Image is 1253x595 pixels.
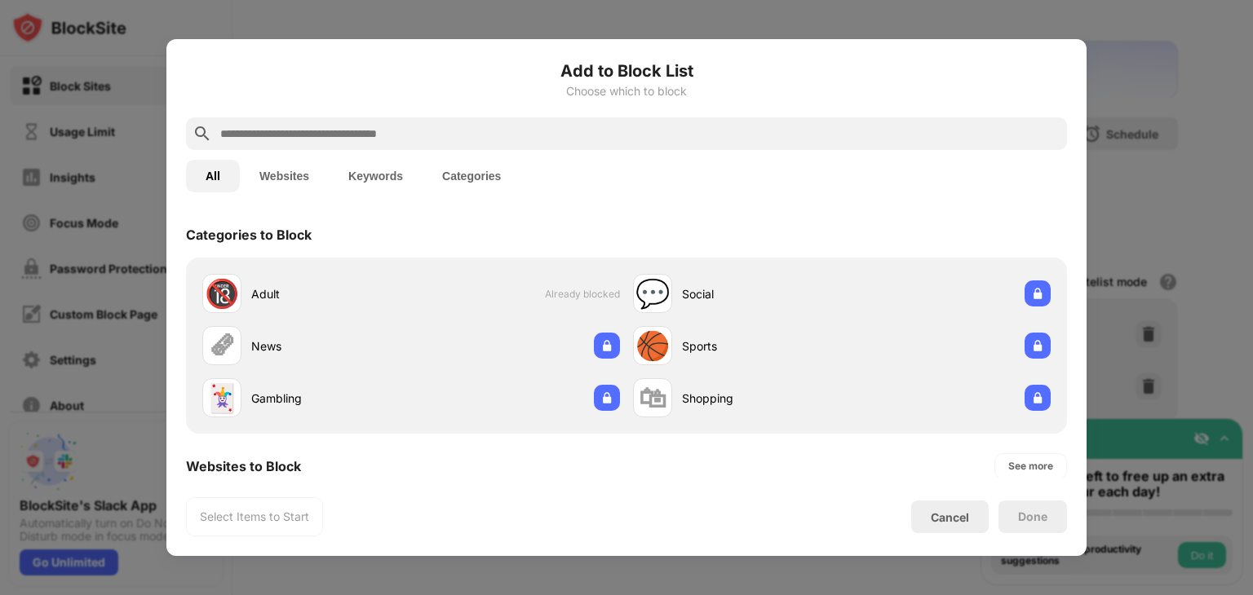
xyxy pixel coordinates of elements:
[639,381,666,415] div: 🛍
[186,227,312,243] div: Categories to Block
[240,160,329,192] button: Websites
[251,337,411,355] div: News
[1018,510,1047,523] div: Done
[186,59,1067,83] h6: Add to Block List
[186,458,301,474] div: Websites to Block
[200,509,309,525] div: Select Items to Start
[251,390,411,407] div: Gambling
[205,381,239,415] div: 🃏
[545,288,620,300] span: Already blocked
[635,329,670,363] div: 🏀
[251,285,411,302] div: Adult
[682,390,842,407] div: Shopping
[931,510,969,524] div: Cancel
[682,285,842,302] div: Social
[186,85,1067,98] div: Choose which to block
[1008,458,1053,474] div: See more
[193,124,212,143] img: search.svg
[205,277,239,311] div: 🔞
[423,160,520,192] button: Categories
[208,329,236,363] div: 🗞
[682,337,842,355] div: Sports
[635,277,670,311] div: 💬
[186,160,240,192] button: All
[329,160,423,192] button: Keywords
